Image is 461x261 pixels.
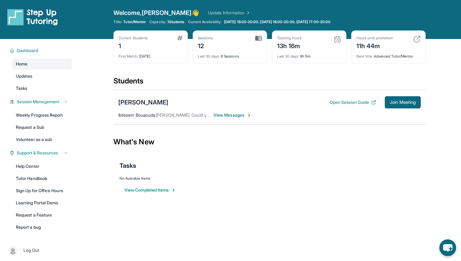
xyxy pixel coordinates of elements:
div: [PERSON_NAME] [118,98,168,107]
span: Tutor/Mentor [123,19,146,24]
span: Capacity: [149,19,166,24]
div: Current Students [119,36,148,41]
span: Support & Resources [17,150,58,156]
button: Session Management [14,99,68,105]
span: Home [16,61,27,67]
span: View Messages [213,112,252,118]
button: View Completed Items [124,187,176,193]
img: logo [7,9,58,26]
a: [DATE] 18:00-20:00, [DATE] 18:00-20:00, [DATE] 17:00-20:00 [223,19,332,24]
img: card [334,36,341,43]
div: Advanced Tutor/Mentor [356,50,420,59]
span: Last 30 days : [198,54,220,58]
img: user-img [9,246,17,255]
button: Dashboard [14,48,68,54]
button: Support & Resources [14,150,68,156]
div: Hours until promotion [356,36,393,41]
div: 11h 44m [356,41,393,50]
span: Tasks [16,85,27,91]
a: Request a Feature [12,210,72,220]
div: 1 [119,41,148,50]
span: Log Out [23,247,39,253]
a: Learning Portal Demo [12,197,72,208]
img: card [413,36,420,43]
div: Tutoring hours [277,36,302,41]
a: Weekly Progress Report [12,110,72,121]
span: | [20,247,21,254]
span: Next title : [356,54,373,58]
button: chat-button [439,239,456,256]
div: 13h 16m [277,41,302,50]
div: 12 [198,41,213,50]
a: Volunteer as a sub [12,134,72,145]
img: Chevron Right [245,10,251,16]
span: [DATE] 18:00-20:00, [DATE] 18:00-20:00, [DATE] 17:00-20:00 [224,19,331,24]
span: Current Availability: [188,19,222,24]
a: Tutor Handbook [12,173,72,184]
span: Updates [16,73,33,79]
img: Chevron-Right [247,113,252,118]
a: Update Information [208,10,251,16]
a: Sign Up for Office Hours [12,185,72,196]
div: Sessions [198,36,213,41]
a: Home [12,58,72,69]
span: 1 Students [167,19,184,24]
button: Join Meeting [385,96,421,108]
div: 9h 5m [277,50,341,59]
span: Welcome, [PERSON_NAME] 👋 [113,9,199,17]
span: Dashboard [17,48,38,54]
img: card [177,36,183,41]
a: |Log Out [6,244,72,257]
div: No Available Items [120,176,420,181]
span: Ibtissem Bouaouda : [118,112,156,118]
a: Tasks [12,83,72,94]
span: Join Meeting [390,101,416,104]
a: Updates [12,71,72,82]
div: Students [113,76,426,90]
a: Report a bug [12,222,72,233]
span: Session Management [17,99,59,105]
span: Tasks [120,161,136,170]
span: First Match : [119,54,138,58]
a: Help Center [12,161,72,172]
a: Request a Sub [12,122,72,133]
div: [DATE] [119,50,183,59]
span: Title: [113,19,122,24]
button: Open Session Guide [330,99,376,105]
div: 8 Sessions [198,50,262,59]
div: What's New [113,129,426,155]
img: card [255,36,262,41]
span: Last 30 days : [277,54,299,58]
